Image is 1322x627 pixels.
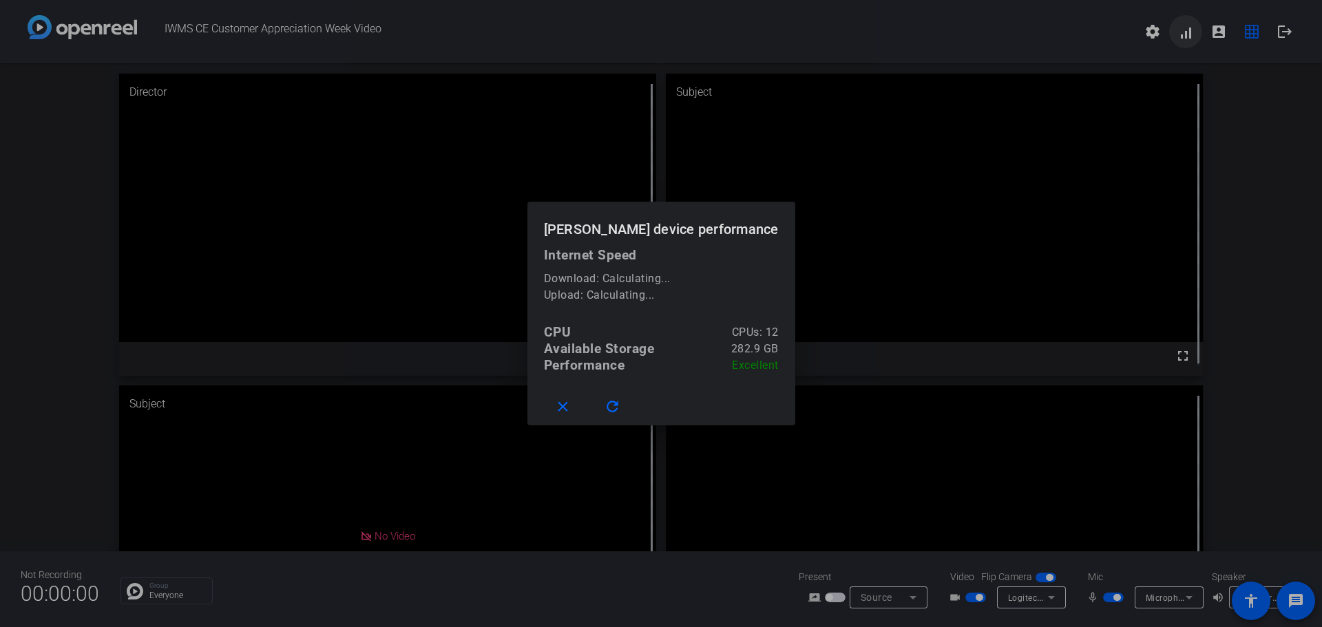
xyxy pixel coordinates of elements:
h1: [PERSON_NAME] device performance [527,202,795,246]
div: Excellent [732,357,779,374]
div: Internet Speed [544,247,779,264]
div: Upload: Calculating... [544,287,762,304]
mat-icon: close [554,398,571,416]
div: 282.9 GB [731,341,779,357]
div: CPUs: 12 [732,324,779,341]
mat-icon: refresh [604,398,621,416]
div: Performance [544,357,625,374]
div: Available Storage [544,341,655,357]
div: CPU [544,324,571,341]
div: Download: Calculating... [544,270,762,287]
